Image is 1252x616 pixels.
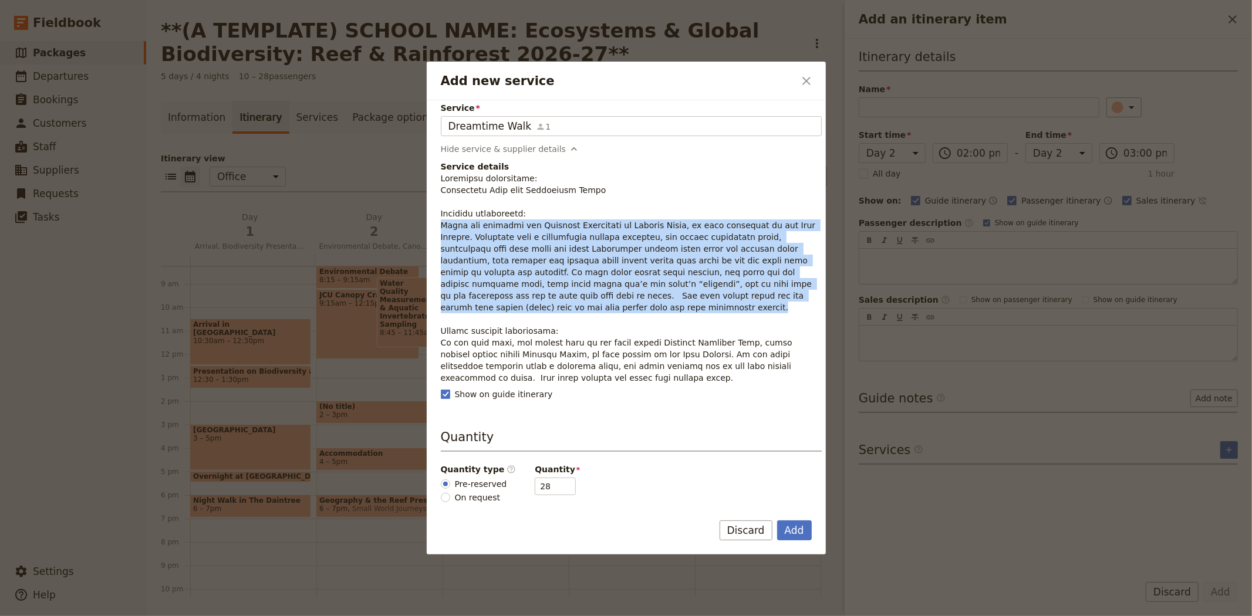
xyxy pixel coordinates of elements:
input: Quantity [535,478,576,495]
span: Dreamtime Walk [448,119,532,133]
button: Close dialog [797,71,816,91]
span: On request [455,492,501,503]
span: Quantity [535,465,575,474]
button: Add [777,520,812,540]
h4: Service details [441,161,822,172]
span: ​ [507,465,516,474]
div: Hide service & supplier details [441,143,566,155]
button: Discard [720,520,772,540]
button: Hide service & supplier details [441,143,581,155]
span: Pre-reserved [455,478,507,490]
span: Service [441,102,822,114]
p: Loremipsu dolorsitame: Consectetu Adip elit Seddoeiusm Tempo Incididu utlaboreetd: Magna ali enim... [441,172,822,384]
input: On request [441,493,450,502]
h2: Add new service [441,72,794,90]
span: Show on guide itinerary [455,388,553,400]
span: 1 [536,121,551,133]
h3: Quantity [441,428,822,452]
div: Quantity type [441,463,517,475]
input: Pre-reserved [441,479,450,489]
